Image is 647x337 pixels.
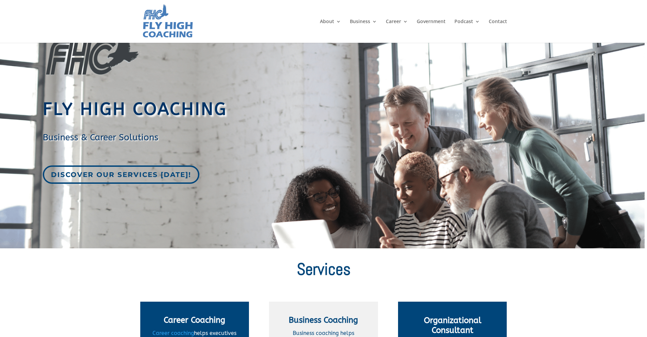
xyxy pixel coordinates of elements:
span: Services [297,259,351,280]
a: Business [350,19,377,43]
a: Career coaching [152,330,194,336]
span: Business Coaching [289,315,358,325]
img: Fly High Coaching [142,3,194,39]
a: Discover our services [DATE]! [43,165,199,184]
span: Fly High Coaching [43,99,227,119]
a: Government [417,19,446,43]
span: Business & Career Solutions [43,132,158,143]
a: About [320,19,341,43]
span: Organizational Consultant [424,316,481,335]
span: Career Coaching [164,315,225,325]
a: Career [386,19,408,43]
a: Contact [489,19,507,43]
a: Podcast [454,19,480,43]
